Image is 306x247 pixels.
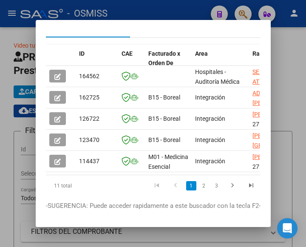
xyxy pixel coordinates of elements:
[195,158,225,165] span: Integración
[148,50,180,67] span: Facturado x Orden De
[277,218,297,238] div: Open Intercom Messenger
[243,181,259,190] a: go to last page
[118,45,145,82] datatable-header-cell: CAE
[145,45,192,82] datatable-header-cell: Facturado x Orden De
[195,94,225,101] span: Integración
[185,179,198,193] li: page 1
[198,179,210,193] li: page 2
[79,156,115,166] div: 114437
[252,50,288,57] span: Razón Social
[195,68,240,85] span: Hospitales - Auditoría Médica
[79,50,85,57] span: ID
[195,50,208,57] span: Area
[195,136,225,143] span: Integración
[46,201,261,211] p: -SUGERENCIA: Puede acceder rapidamente a este buscador con la tecla F2-
[122,50,133,57] span: CAE
[79,114,115,124] div: 126722
[79,135,115,145] div: 123470
[46,175,89,196] div: 11 total
[167,181,184,190] a: go to previous page
[195,115,225,122] span: Integración
[252,111,298,118] span: [PERSON_NAME]
[252,90,298,106] span: ADET [PERSON_NAME]
[210,179,223,193] li: page 3
[148,153,188,170] span: M01 - Medicina Esencial
[148,94,180,101] span: B15 - Boreal
[224,181,241,190] a: go to next page
[79,93,115,102] div: 162725
[79,71,115,81] div: 164562
[192,45,249,82] datatable-header-cell: Area
[186,181,196,190] a: 1
[76,45,118,82] datatable-header-cell: ID
[212,181,222,190] a: 3
[199,181,209,190] a: 2
[252,153,298,160] span: [PERSON_NAME]
[148,136,180,143] span: B15 - Boreal
[149,181,165,190] a: go to first page
[148,115,180,122] span: B15 - Boreal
